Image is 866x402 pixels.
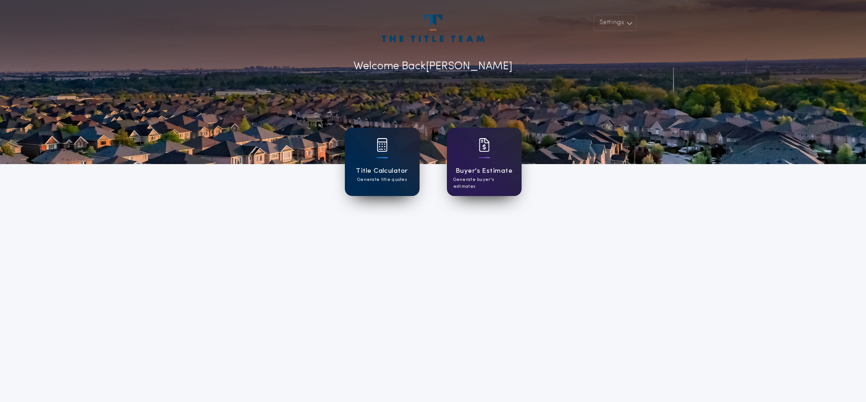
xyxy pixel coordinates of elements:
button: Settings [594,15,636,31]
img: card icon [377,138,388,152]
p: Welcome Back [PERSON_NAME] [354,58,512,75]
h1: Title Calculator [356,166,408,176]
img: account-logo [382,15,484,42]
h1: Buyer's Estimate [456,166,512,176]
a: card iconBuyer's EstimateGenerate buyer's estimates [447,128,522,196]
a: card iconTitle CalculatorGenerate title quotes [345,128,420,196]
p: Generate title quotes [357,176,407,183]
p: Generate buyer's estimates [453,176,515,190]
img: card icon [479,138,490,152]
